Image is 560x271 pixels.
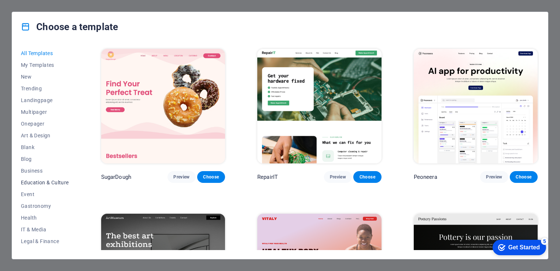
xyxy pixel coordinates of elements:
[353,171,381,183] button: Choose
[21,106,69,118] button: Multipager
[21,144,69,150] span: Blank
[21,94,69,106] button: Landingpage
[21,153,69,165] button: Blog
[510,171,538,183] button: Choose
[21,83,69,94] button: Trending
[516,174,532,180] span: Choose
[21,203,69,209] span: Gastronomy
[21,227,69,232] span: IT & Media
[21,168,69,174] span: Business
[21,21,118,33] h4: Choose a template
[6,4,59,19] div: Get Started 5 items remaining, 0% complete
[257,173,278,181] p: RepairIT
[414,173,437,181] p: Peoneera
[21,118,69,130] button: Onepager
[21,238,69,244] span: Legal & Finance
[21,50,69,56] span: All Templates
[21,86,69,91] span: Trending
[21,62,69,68] span: My Templates
[21,141,69,153] button: Blank
[21,121,69,127] span: Onepager
[359,174,375,180] span: Choose
[21,177,69,188] button: Education & Culture
[21,71,69,83] button: New
[173,174,189,180] span: Preview
[21,133,69,138] span: Art & Design
[21,59,69,71] button: My Templates
[54,1,62,9] div: 5
[21,188,69,200] button: Event
[21,165,69,177] button: Business
[21,200,69,212] button: Gastronomy
[21,235,69,247] button: Legal & Finance
[21,47,69,59] button: All Templates
[167,171,195,183] button: Preview
[21,74,69,80] span: New
[101,49,225,163] img: SugarDough
[486,174,502,180] span: Preview
[330,174,346,180] span: Preview
[21,212,69,224] button: Health
[21,215,69,221] span: Health
[324,171,352,183] button: Preview
[21,180,69,185] span: Education & Culture
[480,171,508,183] button: Preview
[21,247,69,259] button: Non-Profit
[21,156,69,162] span: Blog
[22,8,53,15] div: Get Started
[21,97,69,103] span: Landingpage
[21,130,69,141] button: Art & Design
[101,173,131,181] p: SugarDough
[414,49,538,163] img: Peoneera
[21,191,69,197] span: Event
[257,49,381,163] img: RepairIT
[197,171,225,183] button: Choose
[21,109,69,115] span: Multipager
[203,174,219,180] span: Choose
[21,224,69,235] button: IT & Media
